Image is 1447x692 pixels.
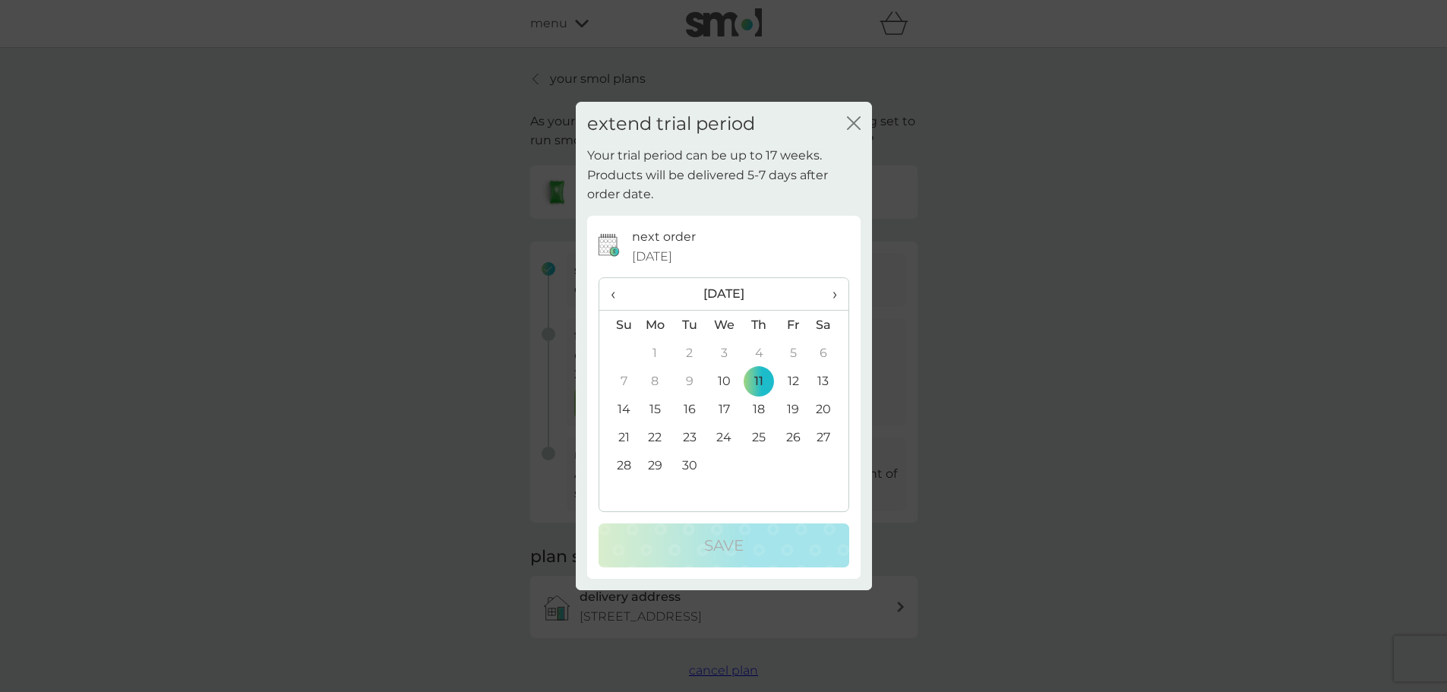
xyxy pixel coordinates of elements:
[706,367,741,395] td: 10
[810,339,848,367] td: 6
[672,339,706,367] td: 2
[599,367,638,395] td: 7
[706,311,741,340] th: We
[638,423,673,451] td: 22
[638,278,810,311] th: [DATE]
[706,395,741,423] td: 17
[587,113,755,135] h2: extend trial period
[776,395,810,423] td: 19
[672,367,706,395] td: 9
[776,423,810,451] td: 26
[638,367,673,395] td: 8
[672,451,706,479] td: 30
[638,395,673,423] td: 15
[638,311,673,340] th: Mo
[741,367,776,395] td: 11
[632,227,696,247] p: next order
[821,278,836,310] span: ›
[776,339,810,367] td: 5
[776,311,810,340] th: Fr
[847,116,861,132] button: close
[632,247,672,267] span: [DATE]
[599,395,638,423] td: 14
[741,311,776,340] th: Th
[810,395,848,423] td: 20
[741,339,776,367] td: 4
[587,146,861,204] p: Your trial period can be up to 17 weeks. Products will be delivered 5-7 days after order date.
[810,423,848,451] td: 27
[599,311,638,340] th: Su
[599,451,638,479] td: 28
[638,339,673,367] td: 1
[672,423,706,451] td: 23
[776,367,810,395] td: 12
[599,523,849,567] button: Save
[704,533,744,558] p: Save
[638,451,673,479] td: 29
[810,311,848,340] th: Sa
[741,423,776,451] td: 25
[741,395,776,423] td: 18
[611,278,627,310] span: ‹
[706,339,741,367] td: 3
[599,423,638,451] td: 21
[706,423,741,451] td: 24
[672,395,706,423] td: 16
[810,367,848,395] td: 13
[672,311,706,340] th: Tu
